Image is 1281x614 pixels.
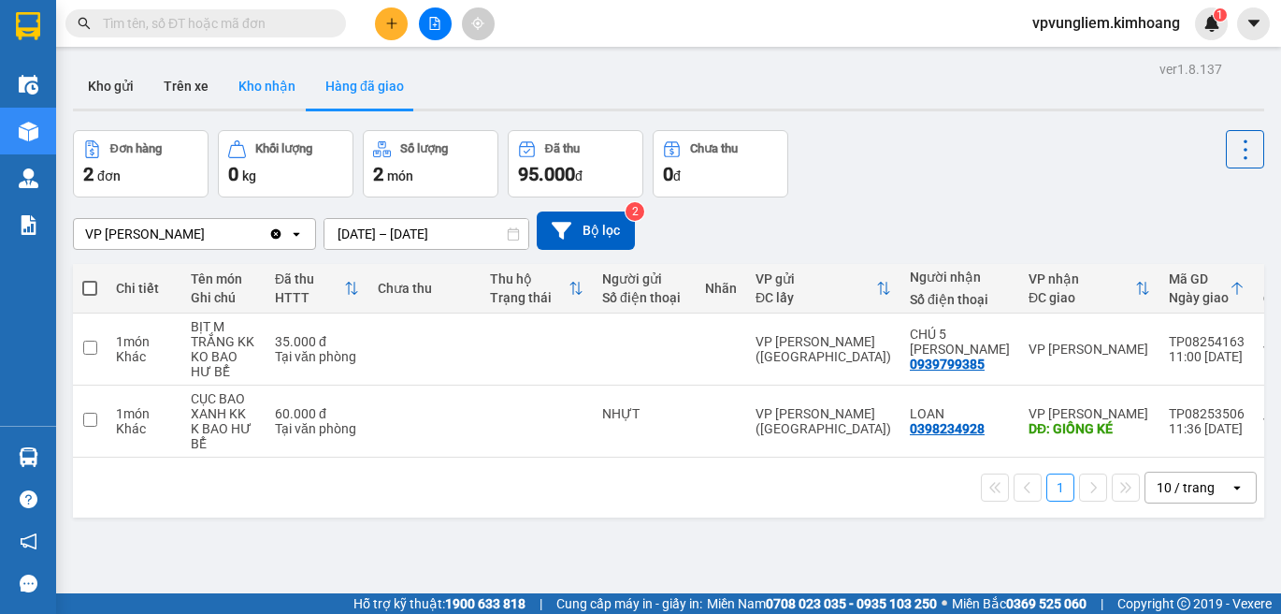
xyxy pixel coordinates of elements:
button: Đã thu95.000đ [508,130,643,197]
div: 11:36 [DATE] [1169,421,1245,436]
div: Khác [116,421,172,436]
span: | [540,593,542,614]
sup: 1 [1214,8,1227,22]
div: ver 1.8.137 [1159,59,1222,80]
th: Toggle SortBy [481,264,593,314]
span: Miền Nam [707,593,937,614]
button: Kho nhận [223,64,310,109]
div: 10 / trang [1157,478,1215,497]
th: Toggle SortBy [1019,264,1159,314]
img: solution-icon [19,215,38,235]
button: Bộ lọc [537,212,635,250]
div: VP [PERSON_NAME] ([GEOGRAPHIC_DATA]) [756,406,891,436]
input: Tìm tên, số ĐT hoặc mã đơn [103,13,324,34]
span: Hỗ trợ kỹ thuật: [353,593,525,614]
div: Đơn hàng [110,142,162,155]
span: plus [385,17,398,30]
img: warehouse-icon [19,75,38,95]
span: message [20,575,37,592]
div: 1 món [116,334,172,349]
div: Số lượng [400,142,448,155]
div: Số điện thoại [602,290,686,305]
span: aim [471,17,484,30]
div: Nhãn [705,281,737,296]
button: Số lượng2món [363,130,498,197]
div: Tại văn phòng [275,349,359,364]
button: Hàng đã giao [310,64,419,109]
div: Chi tiết [116,281,172,296]
div: Người gửi [602,271,686,286]
div: DĐ: GIỒNG KÉ [1029,421,1150,436]
span: file-add [428,17,441,30]
div: 0398234928 [910,421,985,436]
svg: Clear value [268,227,283,241]
span: 2 [373,163,383,185]
button: Trên xe [149,64,223,109]
strong: 0369 525 060 [1006,596,1087,611]
div: VP nhận [1029,271,1135,286]
div: 0939799385 [910,357,985,372]
strong: 1900 633 818 [445,596,525,611]
div: CHÚ 5 SANH [910,327,1010,357]
div: Người nhận [910,270,1010,285]
input: Select a date range. [324,219,528,249]
div: Trạng thái [490,290,569,305]
div: 1 món [116,406,172,421]
svg: open [289,227,304,241]
div: Tên món [191,271,256,286]
button: 1 [1046,474,1074,502]
div: TP08254163 [1169,334,1245,349]
span: ⚪️ [942,600,947,607]
div: 11:00 [DATE] [1169,349,1245,364]
button: Đơn hàng2đơn [73,130,209,197]
div: Đã thu [275,271,344,286]
th: Toggle SortBy [266,264,368,314]
div: Mã GD [1169,271,1230,286]
th: Toggle SortBy [746,264,900,314]
span: notification [20,533,37,550]
span: kg [242,168,256,183]
div: Khác [116,349,172,364]
span: đ [673,168,681,183]
div: 60.000 đ [275,406,359,421]
button: Khối lượng0kg [218,130,353,197]
div: VP [PERSON_NAME] [1029,406,1150,421]
svg: open [1230,480,1245,495]
div: 35.000 đ [275,334,359,349]
span: 2 [83,163,94,185]
span: đ [575,168,583,183]
div: TP08253506 [1169,406,1245,421]
button: plus [375,7,408,40]
div: Khối lượng [255,142,312,155]
div: Chưa thu [378,281,471,296]
img: icon-new-feature [1203,15,1220,32]
input: Selected VP Vũng Liêm. [207,225,209,243]
span: | [1101,593,1103,614]
div: VP [PERSON_NAME] [1029,342,1150,357]
div: Thu hộ [490,271,569,286]
button: file-add [419,7,452,40]
button: Kho gửi [73,64,149,109]
button: Chưa thu0đ [653,130,788,197]
span: vpvungliem.kimhoang [1017,11,1195,35]
span: search [78,17,91,30]
div: KO BAO HƯ BỂ [191,349,256,379]
span: 95.000 [518,163,575,185]
div: Đã thu [545,142,580,155]
div: Tại văn phòng [275,421,359,436]
span: Miền Bắc [952,593,1087,614]
img: warehouse-icon [19,122,38,141]
div: Số điện thoại [910,292,1010,307]
span: món [387,168,413,183]
div: Ghi chú [191,290,256,305]
img: warehouse-icon [19,447,38,467]
img: warehouse-icon [19,168,38,188]
div: K BAO HƯ BỂ [191,421,256,451]
div: NHỰT [602,406,686,421]
button: aim [462,7,495,40]
strong: 0708 023 035 - 0935 103 250 [766,596,937,611]
span: copyright [1177,597,1190,610]
span: 0 [663,163,673,185]
span: Cung cấp máy in - giấy in: [556,593,702,614]
button: caret-down [1237,7,1270,40]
